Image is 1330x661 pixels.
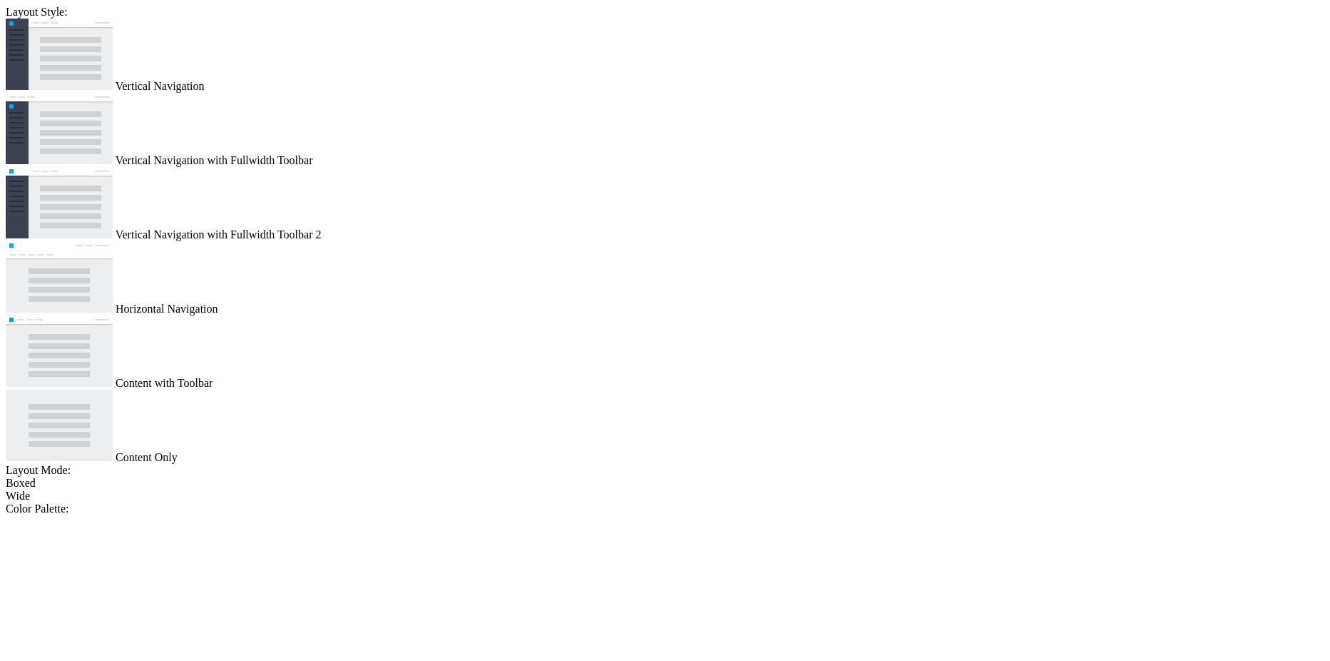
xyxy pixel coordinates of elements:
md-radio-button: Vertical Navigation [6,19,1324,93]
img: vertical-nav-with-full-toolbar-2.jpg [6,167,113,238]
img: vertical-nav-with-full-toolbar.jpg [6,93,113,164]
div: Layout Style: [6,6,1324,19]
span: Content with Toolbar [116,377,213,389]
md-radio-button: Boxed [6,477,1324,490]
img: content-with-toolbar.jpg [6,316,113,387]
div: Layout Mode: [6,464,1324,477]
img: horizontal-nav.jpg [6,241,113,313]
md-radio-button: Horizontal Navigation [6,241,1324,316]
span: Horizontal Navigation [116,303,218,315]
img: content-only.jpg [6,390,113,461]
md-radio-button: Wide [6,490,1324,503]
md-radio-button: Content Only [6,390,1324,464]
md-radio-button: Vertical Navigation with Fullwidth Toolbar 2 [6,167,1324,241]
span: Vertical Navigation [116,80,205,92]
span: Content Only [116,451,178,463]
md-radio-button: Vertical Navigation with Fullwidth Toolbar [6,93,1324,167]
span: Vertical Navigation with Fullwidth Toolbar [116,154,313,166]
img: vertical-nav.jpg [6,19,113,90]
div: Color Palette: [6,503,1324,515]
span: Vertical Navigation with Fullwidth Toolbar 2 [116,228,322,241]
md-radio-button: Content with Toolbar [6,316,1324,390]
